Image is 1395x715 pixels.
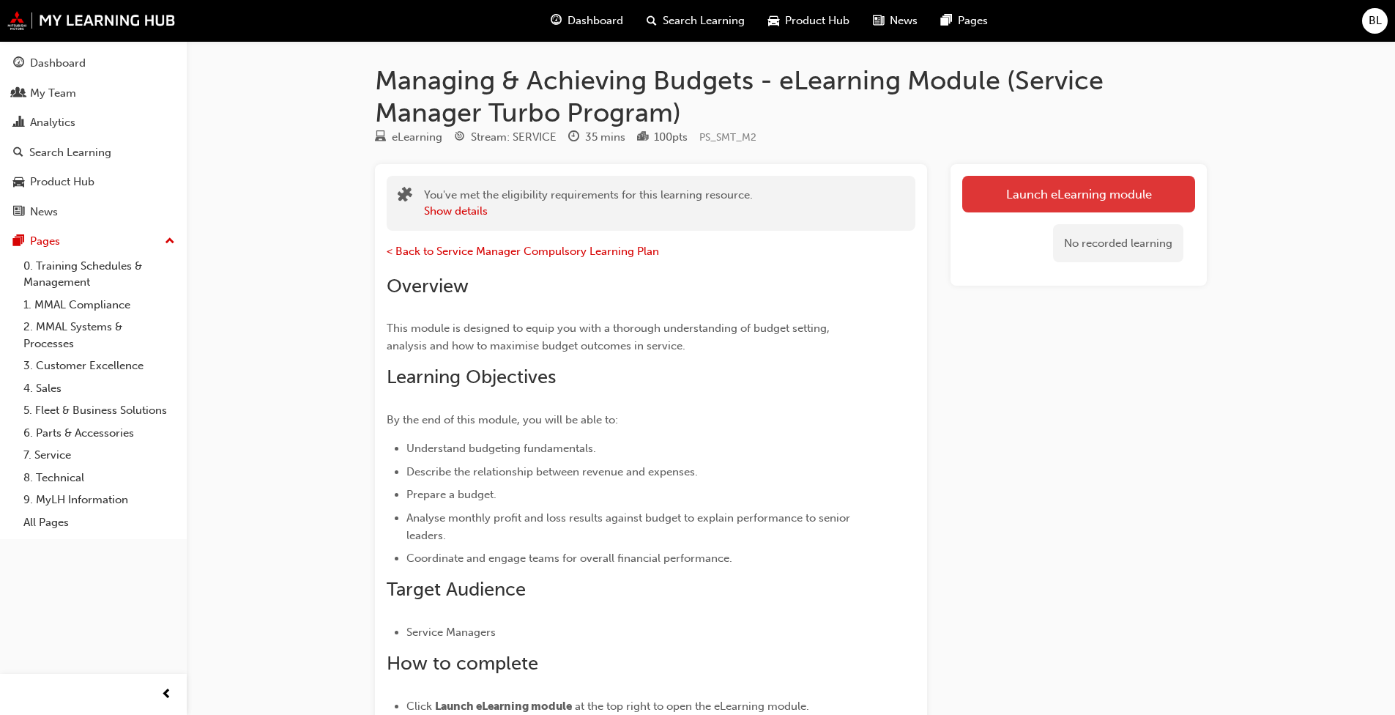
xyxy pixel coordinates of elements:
[406,442,596,455] span: Understand budgeting fundamentals.
[375,131,386,144] span: learningResourceType_ELEARNING-icon
[406,511,853,542] span: Analyse monthly profit and loss results against budget to explain performance to senior leaders.
[6,139,181,166] a: Search Learning
[13,87,24,100] span: people-icon
[454,131,465,144] span: target-icon
[18,255,181,294] a: 0. Training Schedules & Management
[6,199,181,226] a: News
[756,6,861,36] a: car-iconProduct Hub
[647,12,657,30] span: search-icon
[861,6,929,36] a: news-iconNews
[568,131,579,144] span: clock-icon
[18,511,181,534] a: All Pages
[18,399,181,422] a: 5. Fleet & Business Solutions
[6,228,181,255] button: Pages
[1053,224,1183,263] div: No recorded learning
[406,700,432,713] span: Click
[454,128,557,147] div: Stream
[30,204,58,221] div: News
[30,85,76,102] div: My Team
[663,12,745,29] span: Search Learning
[387,578,526,601] span: Target Audience
[6,50,181,77] a: Dashboard
[165,232,175,251] span: up-icon
[6,109,181,136] a: Analytics
[13,206,24,219] span: news-icon
[18,377,181,400] a: 4. Sales
[161,686,172,704] span: prev-icon
[13,147,23,160] span: search-icon
[387,413,618,426] span: By the end of this module, you will be able to:
[424,203,488,220] button: Show details
[568,12,623,29] span: Dashboard
[575,700,809,713] span: at the top right to open the eLearning module.
[30,55,86,72] div: Dashboard
[539,6,635,36] a: guage-iconDashboard
[471,129,557,146] div: Stream: SERVICE
[699,131,756,144] span: Learning resource code
[392,129,442,146] div: eLearning
[435,700,572,713] span: Launch eLearning module
[30,233,60,250] div: Pages
[18,444,181,467] a: 7. Service
[6,80,181,107] a: My Team
[29,144,111,161] div: Search Learning
[551,12,562,30] span: guage-icon
[654,129,688,146] div: 100 pts
[929,6,1000,36] a: pages-iconPages
[873,12,884,30] span: news-icon
[768,12,779,30] span: car-icon
[890,12,918,29] span: News
[785,12,849,29] span: Product Hub
[1362,8,1388,34] button: BL
[387,245,659,258] a: < Back to Service Manager Compulsory Learning Plan
[387,652,538,675] span: How to complete
[424,187,753,220] div: You've met the eligibility requirements for this learning resource.
[13,116,24,130] span: chart-icon
[962,176,1195,212] a: Launch eLearning module
[30,174,94,190] div: Product Hub
[18,467,181,489] a: 8. Technical
[13,235,24,248] span: pages-icon
[375,128,442,147] div: Type
[406,488,496,501] span: Prepare a budget.
[585,129,625,146] div: 35 mins
[568,128,625,147] div: Duration
[1369,12,1382,29] span: BL
[406,626,496,639] span: Service Managers
[941,12,952,30] span: pages-icon
[7,11,176,30] img: mmal
[387,366,556,388] span: Learning Objectives
[635,6,756,36] a: search-iconSearch Learning
[13,176,24,189] span: car-icon
[18,316,181,355] a: 2. MMAL Systems & Processes
[387,275,469,297] span: Overview
[18,355,181,377] a: 3. Customer Excellence
[30,114,75,131] div: Analytics
[637,128,688,147] div: Points
[18,489,181,511] a: 9. MyLH Information
[6,47,181,228] button: DashboardMy TeamAnalyticsSearch LearningProduct HubNews
[406,552,732,565] span: Coordinate and engage teams for overall financial performance.
[958,12,988,29] span: Pages
[637,131,648,144] span: podium-icon
[13,57,24,70] span: guage-icon
[18,422,181,445] a: 6. Parts & Accessories
[398,188,412,205] span: puzzle-icon
[6,168,181,196] a: Product Hub
[387,322,833,352] span: This module is designed to equip you with a thorough understanding of budget setting, analysis an...
[375,64,1207,128] h1: Managing & Achieving Budgets - eLearning Module (Service Manager Turbo Program)
[18,294,181,316] a: 1. MMAL Compliance
[406,465,698,478] span: Describe the relationship between revenue and expenses.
